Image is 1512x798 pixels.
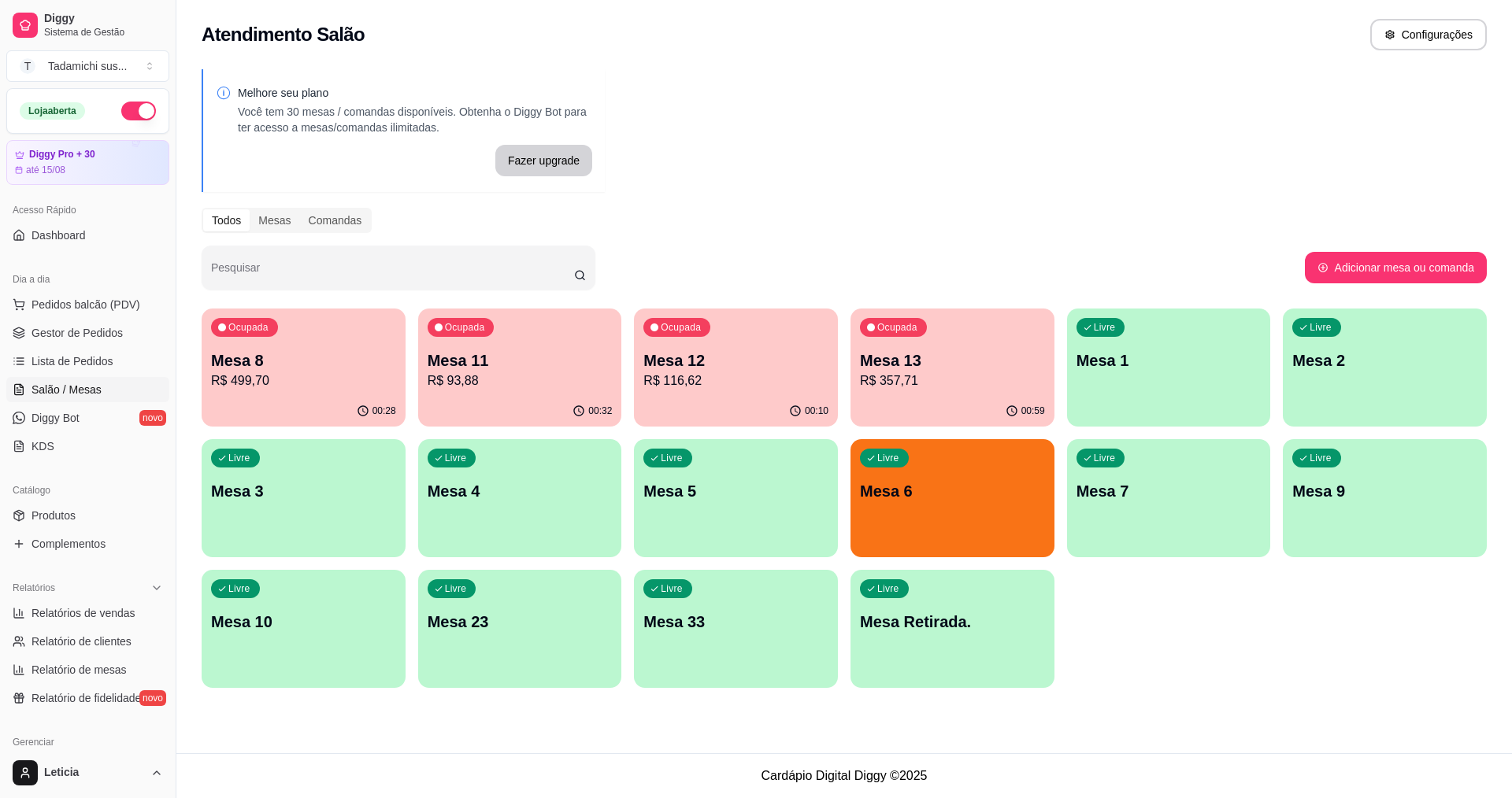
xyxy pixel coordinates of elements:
a: Gestor de Pedidos [6,320,169,345]
a: Diggy Pro + 30até 15/08 [6,140,169,185]
p: Melhore seu plano [238,85,592,101]
button: LivreMesa 3 [202,439,406,557]
p: Livre [1310,321,1332,334]
div: Todos [203,209,250,231]
span: Gestor de Pedidos [31,325,123,341]
p: Mesa 8 [211,349,396,371]
p: Ocupada [445,321,485,334]
div: Loja aberta [20,102,85,120]
a: Dashboard [6,223,169,248]
p: Mesa 7 [1077,480,1262,502]
a: Lista de Pedidos [6,349,169,374]
a: Complementos [6,531,169,556]
div: Gerenciar [6,730,169,755]
p: Livre [1094,452,1116,464]
p: Mesa 2 [1292,349,1477,371]
button: Leticia [6,754,169,792]
p: Livre [877,452,899,464]
p: Mesa 5 [643,480,828,502]
p: Livre [445,452,467,464]
a: Relatório de fidelidadenovo [6,685,169,711]
p: Mesa 11 [428,349,613,371]
div: Catálogo [6,478,169,503]
span: KDS [31,438,54,454]
button: LivreMesa Retirada. [850,570,1054,688]
span: T [20,58,35,74]
button: Configurações [1370,19,1487,50]
div: Mesas [250,209,299,231]
p: Mesa 9 [1292,480,1477,502]
p: R$ 357,71 [860,371,1045,390]
p: Ocupada [228,321,269,334]
span: Complementos [31,536,106,552]
button: LivreMesa 33 [634,570,838,688]
p: 00:28 [372,405,396,417]
span: Pedidos balcão (PDV) [31,297,140,312]
button: LivreMesa 4 [418,439,622,557]
h2: Atendimento Salão [202,22,365,47]
p: 00:10 [805,405,828,417]
p: Livre [661,452,683,464]
p: Mesa Retirada. [860,611,1045,633]
span: Diggy Bot [31,410,80,426]
button: LivreMesa 2 [1283,308,1487,427]
p: Mesa 10 [211,611,396,633]
p: Mesa 33 [643,611,828,633]
span: Relatório de mesas [31,662,127,678]
p: Mesa 13 [860,349,1045,371]
span: Lista de Pedidos [31,353,113,369]
button: OcupadaMesa 11R$ 93,8800:32 [418,308,622,427]
a: Diggy Botnovo [6,405,169,430]
button: OcupadaMesa 13R$ 357,7100:59 [850,308,1054,427]
button: LivreMesa 6 [850,439,1054,557]
span: Relatório de fidelidade [31,690,141,706]
button: Fazer upgrade [495,145,592,176]
div: Acesso Rápido [6,198,169,223]
p: Você tem 30 mesas / comandas disponíveis. Obtenha o Diggy Bot para ter acesso a mesas/comandas il... [238,104,592,135]
div: Comandas [300,209,371,231]
span: Relatórios [13,582,55,594]
button: OcupadaMesa 12R$ 116,6200:10 [634,308,838,427]
p: Livre [1310,452,1332,464]
button: LivreMesa 10 [202,570,406,688]
p: Mesa 6 [860,480,1045,502]
p: 00:59 [1021,405,1045,417]
button: Pedidos balcão (PDV) [6,292,169,317]
button: Alterar Status [121,102,156,120]
button: LivreMesa 9 [1283,439,1487,557]
span: Leticia [44,766,144,780]
p: Livre [228,582,250,595]
span: Diggy [44,12,163,26]
a: Salão / Mesas [6,377,169,402]
button: LivreMesa 1 [1067,308,1271,427]
span: Sistema de Gestão [44,26,163,39]
a: DiggySistema de Gestão [6,6,169,44]
button: Select a team [6,50,169,82]
button: LivreMesa 5 [634,439,838,557]
p: Ocupada [877,321,917,334]
a: Relatório de mesas [6,657,169,682]
button: Adicionar mesa ou comanda [1305,252,1487,283]
input: Pesquisar [211,266,574,282]
p: R$ 116,62 [643,371,828,390]
button: LivreMesa 23 [418,570,622,688]
span: Dashboard [31,227,86,243]
p: R$ 93,88 [428,371,613,390]
p: Mesa 12 [643,349,828,371]
p: Mesa 4 [428,480,613,502]
span: Relatório de clientes [31,634,132,649]
article: até 15/08 [26,164,65,176]
footer: Cardápio Digital Diggy © 2025 [176,753,1512,798]
p: Mesa 1 [1077,349,1262,371]
div: Tadamichi sus ... [48,58,127,74]
span: Produtos [31,508,76,523]
p: Livre [1094,321,1116,334]
span: Relatórios de vendas [31,605,135,621]
p: Ocupada [661,321,701,334]
p: Livre [228,452,250,464]
p: R$ 499,70 [211,371,396,390]
a: Relatório de clientes [6,629,169,654]
button: OcupadaMesa 8R$ 499,7000:28 [202,308,406,427]
a: Relatórios de vendas [6,600,169,626]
